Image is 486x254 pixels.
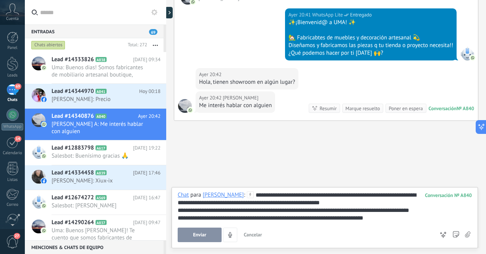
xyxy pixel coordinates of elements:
[52,144,94,152] span: Lead #12883798
[25,84,166,108] a: Lead #14344970 A841 Hoy 00:18 [PERSON_NAME]: Precio
[460,47,474,60] span: WhatsApp Lite
[2,151,24,156] div: Calendario
[52,177,146,184] span: [PERSON_NAME]: Xiux-ix
[96,170,107,175] span: A839
[425,192,472,199] div: 840
[223,94,258,102] span: Jose A
[199,94,223,102] div: Ayer 20:42
[133,169,160,177] span: [DATE] 17:46
[14,233,20,239] span: 27
[52,56,94,63] span: Lead #14333826
[178,228,222,242] button: Enviar
[52,169,94,177] span: Lead #14334458
[139,88,160,95] span: Hoy 00:18
[41,228,47,233] img: com.amocrm.amocrmwa.svg
[96,145,107,150] span: A617
[133,56,160,63] span: [DATE] 09:34
[25,240,164,254] div: Menciones & Chats de equipo
[244,231,262,238] span: Cancelar
[96,57,107,62] span: A838
[457,105,474,112] div: № A840
[25,215,166,246] a: Lead #14290264 A837 [DATE] 09:47 Uma: Buenos [PERSON_NAME]! Te cuento que somos fabricantes de mo...
[96,114,107,119] span: A840
[2,73,24,78] div: Leads
[319,105,337,112] div: Resumir
[41,65,47,70] img: com.amocrm.amocrmwa.svg
[41,203,47,208] img: com.amocrm.amocrmwa.svg
[312,11,343,19] span: WhatsApp Lite
[288,19,453,26] div: ✨¡Bienvenid@ a UMA! ✨
[138,112,160,120] span: Ayer 20:42
[41,153,47,159] img: com.amocrm.amocrmwa.svg
[15,83,21,90] span: 69
[193,232,206,238] span: Enviar
[41,178,47,184] img: facebook-sm.svg
[133,219,160,226] span: [DATE] 09:47
[147,38,164,52] button: Más
[96,195,107,200] span: A569
[165,7,173,18] div: Mostrar
[199,102,272,109] div: Me interés hablar con alguien
[429,105,457,112] div: Conversación
[52,227,146,241] span: Uma: Buenos [PERSON_NAME]! Te cuento que somos fabricantes de mobiliario artesanal boutique, prod...
[52,202,146,209] span: Salesbot: [PERSON_NAME]
[199,71,223,78] div: Ayer 20:42
[288,49,453,57] div: ¿Qué podemos hacer por ti [DATE] 🙌?
[188,107,193,113] img: com.amocrm.amocrmwa.svg
[199,78,295,86] div: Hola, tienen showroom en algún lugar?
[2,98,24,103] div: Chats
[133,194,160,202] span: [DATE] 16:47
[52,219,94,226] span: Lead #14290264
[133,144,160,152] span: [DATE] 19:22
[25,24,164,38] div: Entradas
[2,177,24,182] div: Listas
[244,191,245,199] span: :
[190,191,201,199] span: para
[2,202,24,207] div: Correo
[25,109,166,140] a: Lead #14340876 A840 Ayer 20:42 [PERSON_NAME] A: Me interés hablar con alguien
[350,11,372,19] span: Entregado
[52,88,94,95] span: Lead #14344970
[25,165,166,190] a: Lead #14334458 A839 [DATE] 17:46 [PERSON_NAME]: Xiux-ix
[15,136,21,142] span: 14
[52,112,94,120] span: Lead #14340876
[125,41,147,49] div: Total: 272
[241,228,265,242] button: Cancelar
[52,120,146,135] span: [PERSON_NAME] A: Me interés hablar con alguien
[470,55,475,60] img: com.amocrm.amocrmwa.svg
[25,140,166,165] a: Lead #12883798 A617 [DATE] 19:22 Salesbot: Buenísimo gracias 🙏
[96,89,107,94] span: A841
[345,105,380,112] div: Marque resuelto
[178,99,192,113] span: Jose A
[288,42,453,49] div: Diseñamos y fabricamos las piezas q tu tienda o proyecto necesita!!
[52,96,146,103] span: [PERSON_NAME]: Precio
[6,16,19,21] span: Cuenta
[2,123,23,130] div: WhatsApp
[52,194,94,202] span: Lead #12674272
[31,41,65,50] div: Chats abiertos
[25,52,166,83] a: Lead #14333826 A838 [DATE] 09:34 Uma: Buenos dias! Somos fabricantes de mobiliario artesanal bout...
[149,29,157,35] span: 69
[41,122,47,127] img: com.amocrm.amocrmwa.svg
[2,46,24,50] div: Panel
[52,64,146,78] span: Uma: Buenos dias! Somos fabricantes de mobiliario artesanal boutique, producido en [GEOGRAPHIC_DA...
[41,97,47,102] img: facebook-sm.svg
[202,191,244,198] div: Jose A
[52,152,146,160] span: Salesbot: Buenísimo gracias 🙏
[288,11,312,19] div: Ayer 20:41
[25,190,166,215] a: Lead #12674272 A569 [DATE] 16:47 Salesbot: [PERSON_NAME]
[96,220,107,225] span: A837
[389,105,423,112] div: Poner en espera
[288,34,453,42] div: 🏡 Fabricabtes de muebles y decoración artesanal 💫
